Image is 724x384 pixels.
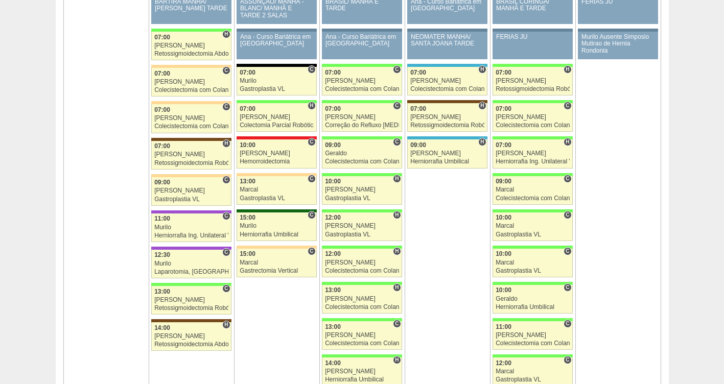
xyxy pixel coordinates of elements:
span: 07:00 [496,69,511,76]
div: [PERSON_NAME] [496,332,570,339]
div: [PERSON_NAME] [325,368,399,375]
div: [PERSON_NAME] [154,151,228,158]
div: Geraldo [325,150,399,157]
div: [PERSON_NAME] [154,42,228,49]
div: Key: Brasil [493,64,572,67]
div: Key: Bartira [151,174,231,177]
a: C 12:30 Murilo Laparotomia, [GEOGRAPHIC_DATA], Drenagem, Bridas VL [151,250,231,278]
div: Colecistectomia com Colangiografia VL [154,87,228,93]
div: Key: Brasil [151,283,231,286]
div: Marcal [496,186,570,193]
div: Gastroplastia VL [496,231,570,238]
div: Key: Brasil [322,136,402,139]
span: Consultório [222,103,230,111]
span: 15:00 [240,214,255,221]
span: Consultório [564,320,571,328]
a: H 07:00 [PERSON_NAME] Colecistectomia com Colangiografia VL [407,67,487,95]
div: Herniorrafia Ing. Unilateral VL [154,232,228,239]
div: Key: Santa Joana [407,100,487,103]
span: Hospital [564,65,571,74]
div: [PERSON_NAME] [325,78,399,84]
div: Key: Brasil [493,354,572,357]
a: H 12:00 [PERSON_NAME] Gastroplastia VL [322,212,402,241]
div: Key: Brasil [493,282,572,285]
div: [PERSON_NAME] [325,114,399,121]
span: 07:00 [240,69,255,76]
span: 07:00 [410,69,426,76]
div: Marcal [240,259,314,266]
a: C 13:00 Marcal Gastroplastia VL [237,176,316,205]
span: 09:00 [325,141,341,149]
span: 12:00 [496,359,511,367]
div: [PERSON_NAME] [154,333,228,340]
div: Key: Assunção [237,136,316,139]
span: Hospital [222,30,230,38]
div: Key: Brasil [322,209,402,212]
div: Gastroplastia VL [240,195,314,202]
a: H 07:00 [PERSON_NAME] Retossigmoidectomia Robótica [151,141,231,170]
div: Geraldo [496,296,570,302]
span: 07:00 [410,105,426,112]
span: 07:00 [154,142,170,150]
div: Colecistectomia com Colangiografia VL [325,268,399,274]
a: H 10:00 [PERSON_NAME] Gastroplastia VL [322,176,402,205]
div: [PERSON_NAME] [240,150,314,157]
div: Ana - Curso Bariátrica em [GEOGRAPHIC_DATA] [325,34,399,47]
span: Hospital [393,211,401,219]
span: 07:00 [154,70,170,77]
div: Marcal [496,368,570,375]
div: Retossigmoidectomia Robótica [496,86,570,92]
div: Ana - Curso Bariátrica em [GEOGRAPHIC_DATA] [240,34,313,47]
div: Retossigmoidectomia Abdominal VL [154,341,228,348]
div: Key: Blanc [237,64,316,67]
span: 13:00 [240,178,255,185]
div: [PERSON_NAME] [410,150,484,157]
div: Marcal [496,223,570,229]
a: C 13:00 [PERSON_NAME] Colecistectomia com Colangiografia VL [322,321,402,350]
a: NEOMATER MANHÃ/ SANTA JOANA TARDE [407,32,487,59]
span: Consultório [564,211,571,219]
a: C 10:00 [PERSON_NAME] Hemorroidectomia [237,139,316,168]
span: Hospital [393,175,401,183]
span: Consultório [222,248,230,256]
span: Consultório [564,102,571,110]
span: 07:00 [496,105,511,112]
span: Consultório [393,138,401,146]
div: Key: Brasil [493,318,572,321]
span: Consultório [564,356,571,364]
div: [PERSON_NAME] [325,259,399,266]
div: Herniorrafia Umbilical [325,376,399,383]
div: Key: Brasil [322,246,402,249]
a: C 07:00 Murilo Gastroplastia VL [237,67,316,95]
span: Consultório [308,211,315,219]
span: 15:00 [240,250,255,257]
a: H 07:00 [PERSON_NAME] Herniorrafia Ing. Unilateral VL [493,139,572,168]
div: Key: Brasil [322,282,402,285]
a: C 07:00 [PERSON_NAME] Colecistectomia com Colangiografia VL [151,68,231,97]
div: Correção do Refluxo [MEDICAL_DATA] esofágico Robótico [325,122,399,129]
a: C 07:00 [PERSON_NAME] Colecistectomia com Colangiografia VL [493,103,572,132]
div: [PERSON_NAME] [496,114,570,121]
div: Laparotomia, [GEOGRAPHIC_DATA], Drenagem, Bridas VL [154,269,228,275]
div: Colecistectomia com Colangiografia VL [325,158,399,165]
div: Colecistectomia com Colangiografia VL [325,304,399,310]
div: Key: Aviso [237,29,316,32]
div: Key: Bartira [237,173,316,176]
a: Murilo Ausente Simposio Mutirao de Hernia Rondonia [578,32,658,59]
a: FERIAS JU [493,32,572,59]
span: Consultório [564,247,571,255]
div: Gastrectomia Vertical [240,268,314,274]
div: Colecistectomia com Colangiografia VL [325,86,399,92]
div: Key: Bartira [151,65,231,68]
div: Herniorrafia Umbilical [496,304,570,310]
div: [PERSON_NAME] [496,150,570,157]
div: Colecistectomia com Colangiografia VL [410,86,484,92]
span: 12:30 [154,251,170,258]
div: Colecistectomia com Colangiografia VL [496,195,570,202]
span: 07:00 [154,106,170,113]
div: Gastroplastia VL [240,86,314,92]
div: [PERSON_NAME] [325,223,399,229]
div: [PERSON_NAME] [154,115,228,122]
div: [PERSON_NAME] [325,186,399,193]
a: C 09:00 [PERSON_NAME] Gastroplastia VL [151,177,231,206]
